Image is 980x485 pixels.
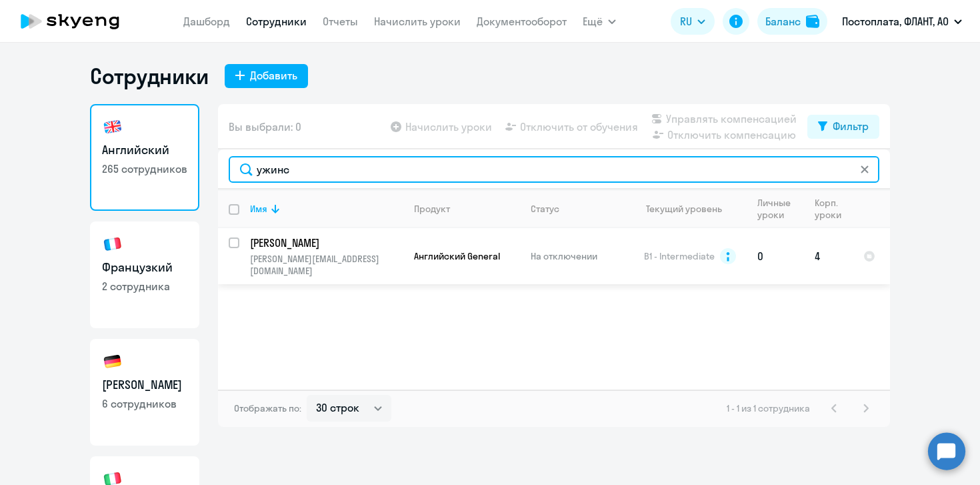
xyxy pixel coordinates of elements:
[102,161,187,176] p: 265 сотрудников
[250,235,401,250] p: [PERSON_NAME]
[633,203,746,215] div: Текущий уровень
[531,250,622,262] p: На отключении
[183,15,230,28] a: Дашборд
[90,63,209,89] h1: Сотрудники
[102,116,123,137] img: english
[835,5,969,37] button: Постоплата, ФЛАНТ, АО
[807,115,879,139] button: Фильтр
[250,253,403,277] p: [PERSON_NAME][EMAIL_ADDRESS][DOMAIN_NAME]
[583,13,603,29] span: Ещё
[102,259,187,276] h3: Французкий
[102,279,187,294] p: 2 сотрудника
[102,396,187,411] p: 6 сотрудников
[757,8,827,35] button: Балансbalance
[727,402,810,414] span: 1 - 1 из 1 сотрудника
[583,8,616,35] button: Ещё
[804,228,853,284] td: 4
[102,233,123,255] img: french
[806,15,819,28] img: balance
[102,376,187,394] h3: [PERSON_NAME]
[102,351,123,372] img: german
[680,13,692,29] span: RU
[246,15,307,28] a: Сотрудники
[374,15,461,28] a: Начислить уроки
[757,197,795,221] div: Личные уроки
[757,197,803,221] div: Личные уроки
[414,203,450,215] div: Продукт
[815,197,843,221] div: Корп. уроки
[250,235,403,250] a: [PERSON_NAME]
[234,402,301,414] span: Отображать по:
[229,119,301,135] span: Вы выбрали: 0
[323,15,358,28] a: Отчеты
[671,8,715,35] button: RU
[250,203,267,215] div: Имя
[531,203,559,215] div: Статус
[229,156,879,183] input: Поиск по имени, email, продукту или статусу
[644,250,715,262] span: B1 - Intermediate
[250,203,403,215] div: Имя
[747,228,804,284] td: 0
[842,13,949,29] p: Постоплата, ФЛАНТ, АО
[646,203,722,215] div: Текущий уровень
[414,203,519,215] div: Продукт
[833,118,869,134] div: Фильтр
[815,197,852,221] div: Корп. уроки
[90,339,199,446] a: [PERSON_NAME]6 сотрудников
[414,250,500,262] span: Английский General
[90,221,199,328] a: Французкий2 сотрудника
[477,15,567,28] a: Документооборот
[225,64,308,88] button: Добавить
[531,203,622,215] div: Статус
[90,104,199,211] a: Английский265 сотрудников
[102,141,187,159] h3: Английский
[250,67,297,83] div: Добавить
[765,13,801,29] div: Баланс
